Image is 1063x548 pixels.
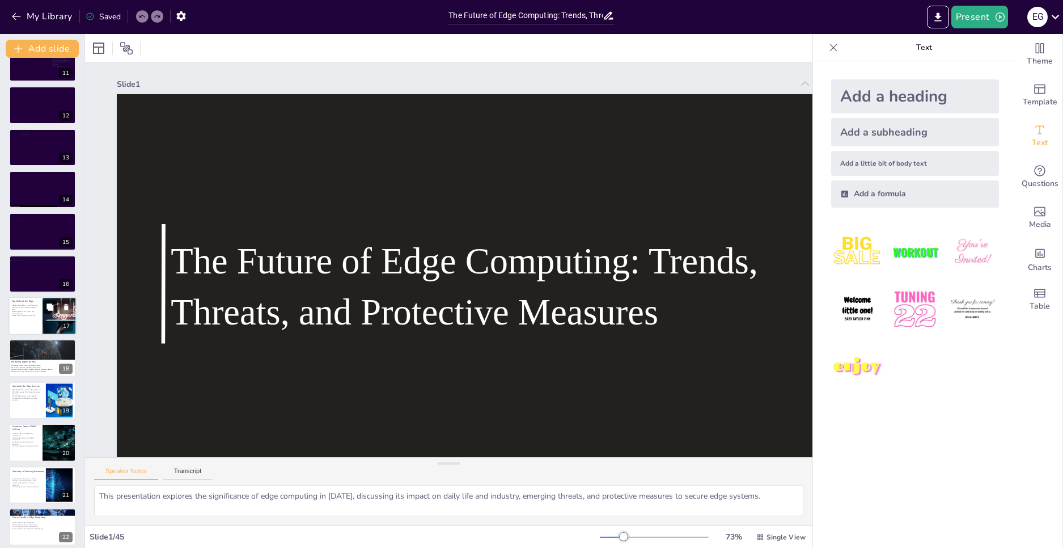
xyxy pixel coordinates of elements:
div: Saved [86,11,121,22]
p: Standards for Edge Security [12,385,43,388]
button: E G [1027,6,1048,28]
div: 18 [59,364,73,374]
div: 19 [59,406,73,416]
span: Theme [1027,55,1053,68]
p: AI will enhance edge capabilities. [12,521,73,524]
div: 15 [59,237,73,247]
span: Per-device identity enhances authentication. [11,364,41,366]
div: 18 [9,339,76,377]
p: Hands-on experience enhances learning. [12,445,39,448]
div: Slide 1 / 45 [90,532,600,542]
p: Understanding differences is crucial. [12,478,43,480]
p: Stuxnet is a malicious computer worm first uncovered on [DATE],[2] and thought to have been in de... [52,56,71,65]
div: 12 [59,111,73,121]
p: Identifying emerging threats is vital. [12,479,43,482]
p: Emphasis on real-world security practices. [12,441,39,445]
span: Media [1029,218,1051,231]
span: Position [120,41,133,55]
div: 13 [9,129,76,166]
p: Summary of Learning Outcomes [12,470,46,473]
button: Delete Slide [60,300,73,314]
span: [URL][DOMAIN_NAME] [11,287,18,288]
p: 5G technology will drive advancements. [12,526,73,528]
img: 6.jpeg [946,283,999,336]
div: 14 [59,195,73,205]
div: 22 [9,508,76,546]
div: 11 [9,44,76,82]
p: Implementing protective measures is necessary. [12,482,43,486]
img: 7.jpeg [831,341,884,394]
span: Secure boot prevents unauthorized firmware. [11,366,41,369]
div: 17 [9,297,77,335]
button: Transcript [163,467,213,480]
p: Gateway exploits can lead to core system breaches. [12,310,39,314]
p: Insecure communications can expose data. [12,306,39,310]
p: Top Risks at the Edge [12,300,39,303]
span: [URL][DOMAIN_NAME] [55,66,63,67]
div: Add a little bit of body text [831,151,999,176]
input: Insert title [448,7,603,24]
button: Add slide [6,40,79,58]
div: 13 [59,153,73,163]
span: Network micro-segmentation limits threat movement. [11,370,46,373]
p: Supply chain tampering poses risks. [12,315,39,317]
span: Protecting Edge Systems [11,360,36,363]
button: Duplicate Slide [43,300,57,314]
div: 20 [59,448,73,458]
div: Add text boxes [1017,116,1062,157]
span: Table [1030,300,1050,313]
div: Add charts and graphs [1017,238,1062,279]
span: source: [19,134,22,136]
p: source: [URL][DOMAIN_NAME] [10,206,58,207]
div: Get real-time input from your audience [1017,157,1062,197]
span: Questions [1022,178,1058,190]
div: 22 [59,532,73,542]
div: E G [1027,7,1048,27]
div: 17 [60,322,73,332]
img: 2.jpeg [888,226,941,279]
img: 4.jpeg [831,283,884,336]
p: ETSI GS MEC 003 outlines edge architecture. [12,389,43,391]
div: Add a subheading [831,118,999,146]
p: Future developments will shape the landscape. [12,528,73,530]
div: Add a table [1017,279,1062,320]
button: Speaker Notes [94,467,158,480]
button: Present [951,6,1008,28]
div: Add a formula [831,180,999,208]
div: 15 [9,213,76,250]
p: Interactive demo simulates real vulnerabilities. [12,433,39,437]
p: Text [842,34,1006,61]
div: 16 [59,279,73,289]
textarea: This presentation explores the significance of edge computing in [DATE], discussing its impact on... [94,485,803,516]
div: 21 [9,466,76,504]
p: Hands-on Demo: OWASP IoTGoat [12,425,39,431]
img: 3.jpeg [946,226,999,279]
p: Future Trends in Edge Computing [12,516,73,519]
p: NISTIR 8259A focuses on IoT security. [12,395,43,397]
div: Change the overall theme [1017,34,1062,75]
button: Export to PowerPoint [927,6,949,28]
p: Device compromise is a significant risk. [12,304,39,306]
p: ETSI MEC Security White Paper offers best practices. [12,391,43,395]
p: Practical applications enhance relevance. [12,486,43,488]
div: 16 [9,255,76,293]
div: Layout [90,39,108,57]
p: Cellular IoT connections will increase. [12,524,73,526]
img: 1.jpeg [831,226,884,279]
span: [URL][DOMAIN_NAME] [22,134,29,136]
div: 73 % [720,532,747,542]
div: 12 [9,86,76,124]
div: 11 [59,68,73,78]
div: 21 [59,490,73,500]
span: Text [1032,137,1048,149]
div: Add images, graphics, shapes or video [1017,197,1062,238]
div: Add ready made slides [1017,75,1062,116]
button: My Library [9,7,77,26]
p: Compliance with standards enhances security. [12,397,43,401]
div: Add a heading [831,79,999,113]
p: Participants practice vulnerability assessment. [12,437,39,441]
span: Template [1023,96,1057,108]
div: 14 [9,171,76,208]
span: source: [URL][DOMAIN_NAME] [18,220,27,221]
span: Single View [766,533,806,542]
